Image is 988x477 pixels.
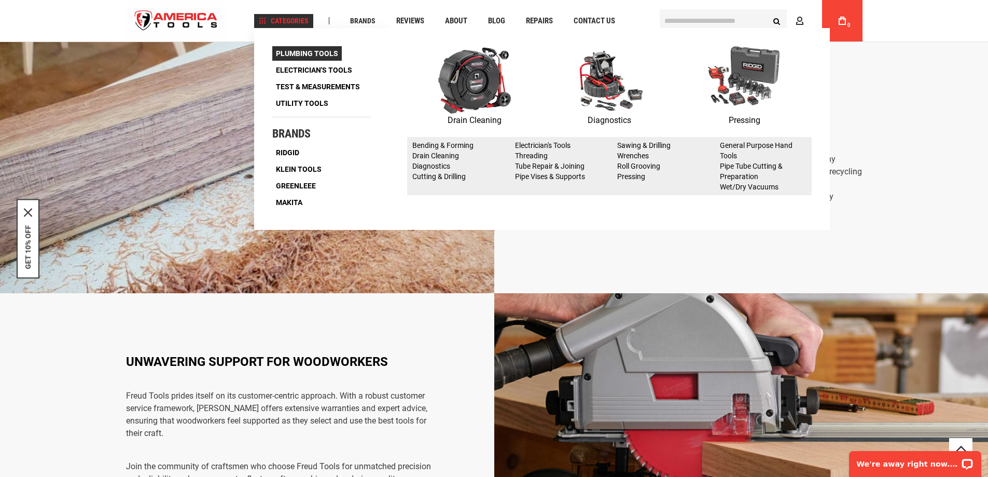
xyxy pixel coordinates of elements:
[272,46,342,61] a: Plumbing Tools
[276,199,302,206] span: Makita
[396,17,424,25] span: Reviews
[272,79,364,94] a: Test & Measurements
[407,46,542,127] a: Drain Cleaning
[847,22,851,28] span: 0
[412,141,474,149] a: Bending & Forming
[407,114,542,127] p: Drain Cleaning
[542,46,677,127] a: Diagnostics
[483,14,510,28] a: Blog
[24,208,32,216] svg: close icon
[515,162,585,170] a: Tube Repair & Joining
[276,66,352,74] span: Electrician's Tools
[720,141,792,160] a: General Purpose Hand Tools
[276,50,338,57] span: Plumbing Tools
[276,149,299,156] span: Ridgid
[488,17,505,25] span: Blog
[440,14,472,28] a: About
[259,17,309,24] span: Categories
[276,166,322,173] span: Klein Tools
[345,14,380,28] a: Brands
[276,182,316,189] span: Greenleee
[677,114,812,127] p: Pressing
[617,172,645,181] a: Pressing
[445,17,467,25] span: About
[392,14,429,28] a: Reviews
[617,162,660,170] a: Roll Grooving
[412,162,450,170] a: Diagnostics
[276,100,328,107] span: Utility Tools
[24,225,32,269] button: GET 10% OFF
[272,179,319,193] a: Greenleee
[272,63,356,77] a: Electrician's Tools
[272,195,306,210] a: Makita
[574,17,615,25] span: Contact Us
[569,14,620,28] a: Contact Us
[126,2,227,40] a: store logo
[272,128,371,140] h4: Brands
[677,46,812,127] a: Pressing
[515,141,570,149] a: Electrician's Tools
[412,172,466,181] a: Cutting & Drilling
[126,390,442,440] p: Freud Tools prides itself on its customer-centric approach. With a robust customer service framew...
[767,11,787,31] button: Search
[617,152,649,160] a: Wrenches
[526,17,553,25] span: Repairs
[24,208,32,216] button: Close
[126,355,442,369] div: Unwavering Support for Woodworkers
[350,17,375,24] span: Brands
[412,152,459,160] a: Drain Cleaning
[617,141,671,149] a: Sawing & Drilling
[842,444,988,477] iframe: LiveChat chat widget
[720,183,778,191] a: Wet/Dry Vacuums
[272,96,332,111] a: Utility Tools
[276,83,360,90] span: Test & Measurements
[515,172,585,181] a: Pipe Vises & Supports
[720,162,783,181] a: Pipe Tube Cutting & Preparation
[542,114,677,127] p: Diagnostics
[272,162,325,176] a: Klein Tools
[254,14,313,28] a: Categories
[126,2,227,40] img: America Tools
[272,145,303,160] a: Ridgid
[515,152,548,160] a: Threading
[521,14,558,28] a: Repairs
